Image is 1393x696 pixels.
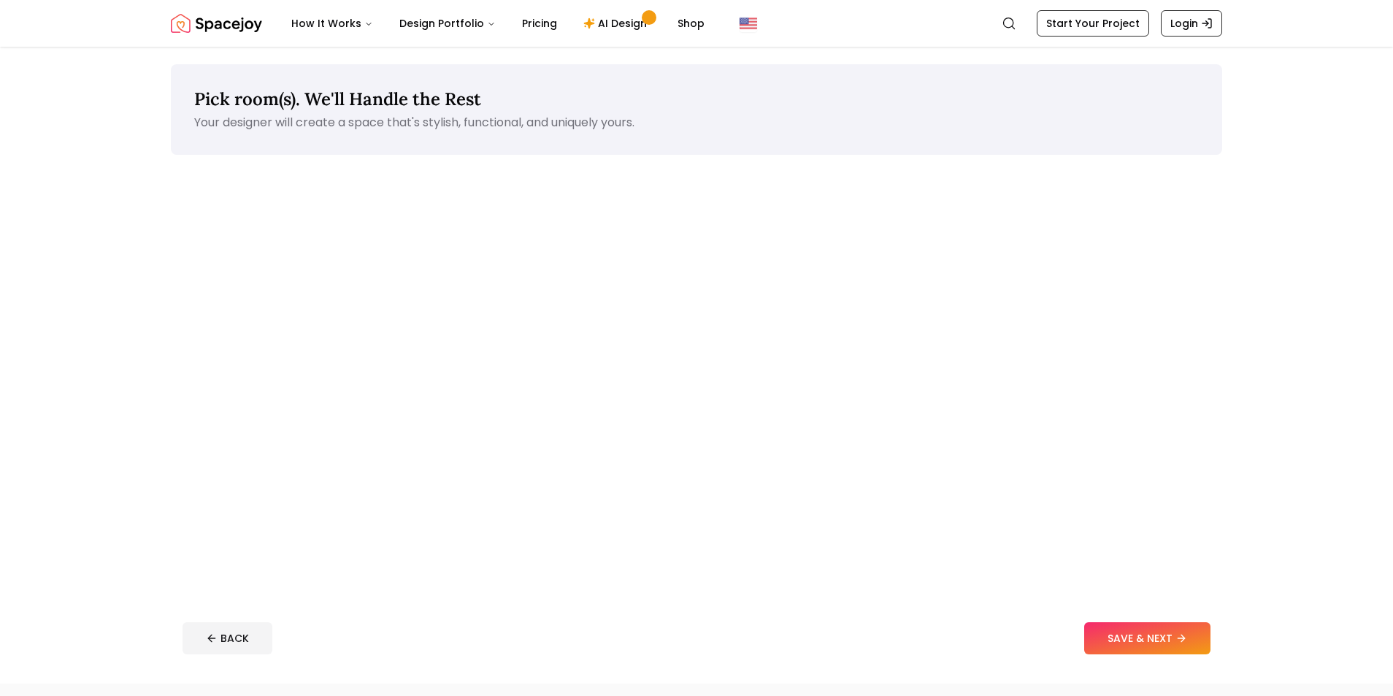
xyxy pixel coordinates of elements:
p: Your designer will create a space that's stylish, functional, and uniquely yours. [194,114,1199,131]
a: Pricing [510,9,569,38]
button: SAVE & NEXT [1084,622,1210,654]
button: Design Portfolio [388,9,507,38]
a: Shop [666,9,716,38]
a: Start Your Project [1037,10,1149,37]
img: Spacejoy Logo [171,9,262,38]
a: Spacejoy [171,9,262,38]
button: BACK [183,622,272,654]
span: Pick room(s). We'll Handle the Rest [194,88,481,110]
button: How It Works [280,9,385,38]
a: AI Design [572,9,663,38]
img: United States [740,15,757,32]
nav: Main [280,9,716,38]
a: Login [1161,10,1222,37]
